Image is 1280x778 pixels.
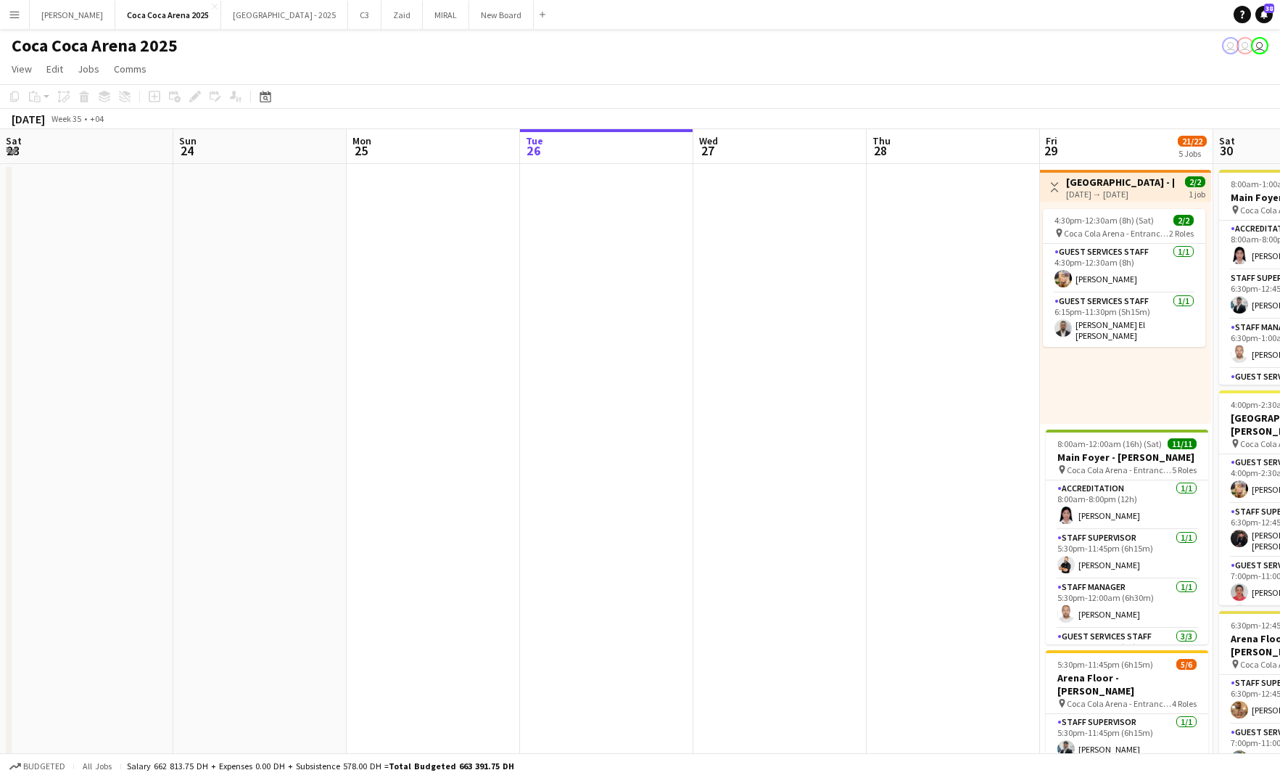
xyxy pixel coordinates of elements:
[90,113,104,124] div: +04
[350,142,371,159] span: 25
[1046,628,1208,720] app-card-role: Guest Services Staff3/36:15pm-10:15pm (4h)
[1264,4,1274,13] span: 38
[1251,37,1268,54] app-user-avatar: Kate Oliveros
[1066,176,1174,189] h3: [GEOGRAPHIC_DATA] - [PERSON_NAME]
[177,142,197,159] span: 24
[48,113,84,124] span: Week 35
[352,134,371,147] span: Mon
[1046,579,1208,628] app-card-role: Staff Manager1/15:30pm-12:00am (6h30m)[PERSON_NAME]
[469,1,534,29] button: New Board
[389,761,514,771] span: Total Budgeted 663 391.75 DH
[1189,187,1205,200] div: 1 job
[30,1,115,29] button: [PERSON_NAME]
[115,1,221,29] button: Coca Coca Arena 2025
[870,142,891,159] span: 28
[80,761,115,771] span: All jobs
[108,60,152,78] a: Comms
[7,758,67,774] button: Budgeted
[114,62,146,75] span: Comms
[1173,215,1194,226] span: 2/2
[699,134,718,147] span: Wed
[1255,6,1273,23] a: 38
[78,62,99,75] span: Jobs
[524,142,543,159] span: 26
[1176,659,1197,670] span: 5/6
[1219,134,1235,147] span: Sat
[1043,244,1205,293] app-card-role: Guest Services Staff1/14:30pm-12:30am (8h)[PERSON_NAME]
[423,1,469,29] button: MIRAL
[1046,671,1208,697] h3: Arena Floor - [PERSON_NAME]
[1043,209,1205,347] app-job-card: 4:30pm-12:30am (8h) (Sat)2/2 Coca Cola Arena - Entrance F2 RolesGuest Services Staff1/14:30pm-12:...
[12,35,178,57] h1: Coca Coca Arena 2025
[1168,438,1197,449] span: 11/11
[381,1,423,29] button: Zaid
[1044,142,1057,159] span: 29
[4,142,22,159] span: 23
[1172,698,1197,709] span: 4 Roles
[1178,136,1207,147] span: 21/22
[46,62,63,75] span: Edit
[23,761,65,771] span: Budgeted
[6,134,22,147] span: Sat
[179,134,197,147] span: Sun
[12,62,32,75] span: View
[1046,134,1057,147] span: Fri
[697,142,718,159] span: 27
[1043,293,1205,347] app-card-role: Guest Services Staff1/16:15pm-11:30pm (5h15m)[PERSON_NAME] El [PERSON_NAME]
[1064,228,1169,239] span: Coca Cola Arena - Entrance F
[1054,215,1154,226] span: 4:30pm-12:30am (8h) (Sat)
[1046,451,1208,464] h3: Main Foyer - [PERSON_NAME]
[1057,659,1153,670] span: 5:30pm-11:45pm (6h15m)
[1046,714,1208,763] app-card-role: Staff Supervisor1/15:30pm-11:45pm (6h15m)[PERSON_NAME]
[1217,142,1235,159] span: 30
[1222,37,1239,54] app-user-avatar: Kate Oliveros
[12,112,45,126] div: [DATE]
[348,1,381,29] button: C3
[1046,480,1208,530] app-card-role: Accreditation1/18:00am-8:00pm (12h)[PERSON_NAME]
[1169,228,1194,239] span: 2 Roles
[1057,438,1162,449] span: 8:00am-12:00am (16h) (Sat)
[1046,530,1208,579] app-card-role: Staff Supervisor1/15:30pm-11:45pm (6h15m)[PERSON_NAME]
[1046,430,1208,644] app-job-card: 8:00am-12:00am (16h) (Sat)11/11Main Foyer - [PERSON_NAME] Coca Cola Arena - Entrance F5 RolesAccr...
[872,134,891,147] span: Thu
[221,1,348,29] button: [GEOGRAPHIC_DATA] - 2025
[1066,189,1174,200] div: [DATE] → [DATE]
[127,761,514,771] div: Salary 662 813.75 DH + Expenses 0.00 DH + Subsistence 578.00 DH =
[1067,464,1172,475] span: Coca Cola Arena - Entrance F
[6,60,38,78] a: View
[72,60,105,78] a: Jobs
[526,134,543,147] span: Tue
[1236,37,1254,54] app-user-avatar: Kate Oliveros
[1067,698,1172,709] span: Coca Cola Arena - Entrance F
[1185,176,1205,187] span: 2/2
[1172,464,1197,475] span: 5 Roles
[1178,148,1206,159] div: 5 Jobs
[41,60,69,78] a: Edit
